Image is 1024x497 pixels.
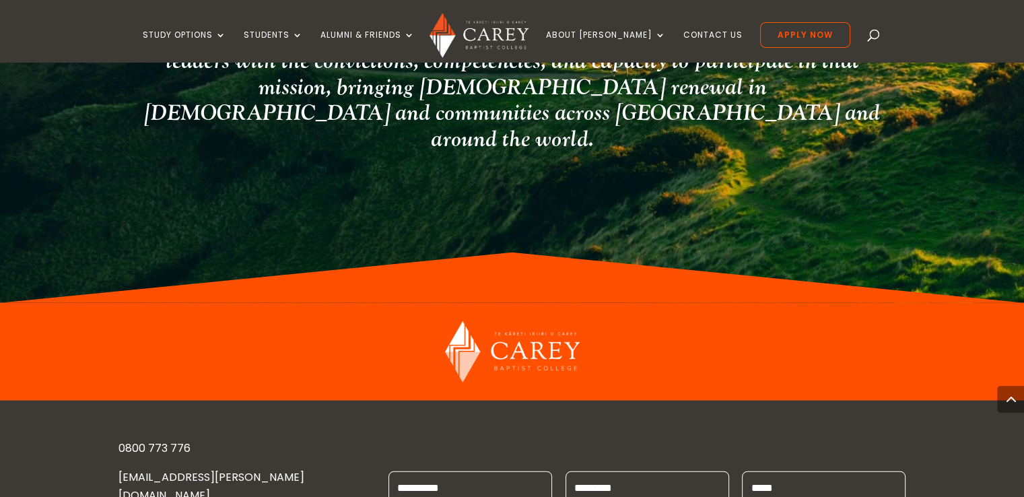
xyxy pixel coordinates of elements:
a: Study Options [143,30,226,62]
a: 0800 773 776 [118,440,191,456]
a: Students [244,30,303,62]
a: Contact Us [683,30,743,62]
a: Apply Now [760,22,850,48]
a: Carey Baptist College [445,371,580,387]
a: About [PERSON_NAME] [546,30,666,62]
a: Alumni & Friends [320,30,415,62]
img: Carey Baptist College [430,13,528,58]
img: Carey Baptist College [445,321,580,383]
